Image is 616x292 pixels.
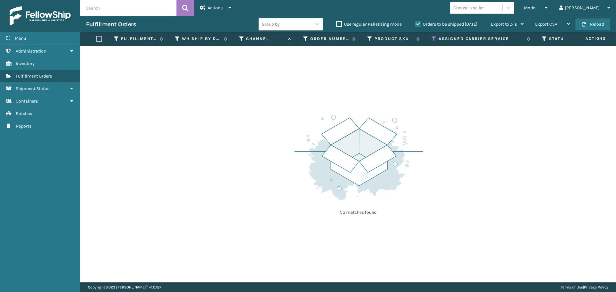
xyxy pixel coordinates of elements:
label: Product SKU [374,36,413,42]
p: Copyright 2023 [PERSON_NAME]™ v 1.0.187 [88,282,161,292]
span: Shipment Status [16,86,49,91]
a: Terms of Use [561,285,583,289]
img: logo [10,6,71,26]
span: Menu [15,36,26,41]
div: Choose a seller [453,4,484,11]
label: Fulfillment Order Id [121,36,157,42]
label: Use regular Palletizing mode [336,21,402,27]
span: Export to .xls [491,21,517,27]
span: Fulfillment Orders [16,73,52,79]
span: Mode [524,5,535,11]
span: Reports [16,123,31,129]
label: Orders to be shipped [DATE] [415,21,477,27]
div: | [561,282,608,292]
h3: Fulfillment Orders [86,21,136,28]
span: Actions [565,33,610,44]
label: Assigned Carrier Service [439,36,524,42]
span: Administration [16,48,46,54]
span: Containers [16,98,38,104]
label: Order Number [310,36,349,42]
label: Channel [246,36,285,42]
label: Status [549,36,588,42]
span: Batches [16,111,32,116]
span: Export CSV [535,21,557,27]
button: Reload [576,19,610,30]
div: Group by [262,21,280,28]
a: Privacy Policy [584,285,608,289]
span: Actions [208,5,223,11]
span: Inventory [16,61,35,66]
label: WH Ship By Date [182,36,221,42]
